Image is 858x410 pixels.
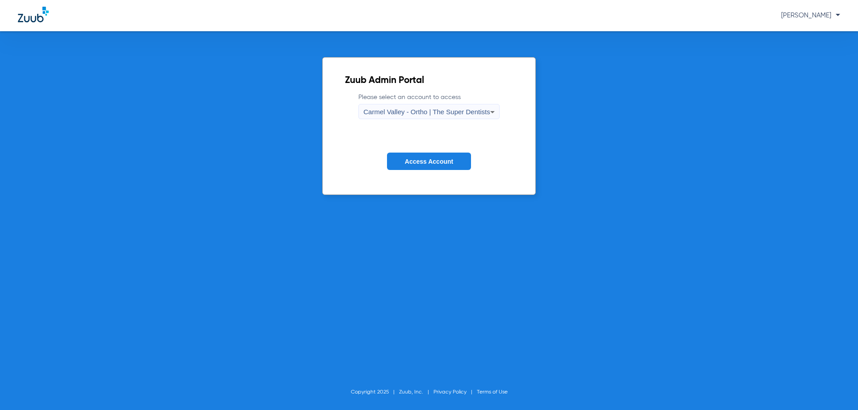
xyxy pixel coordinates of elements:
[351,388,399,397] li: Copyright 2025
[387,153,471,170] button: Access Account
[358,93,499,119] label: Please select an account to access
[781,12,840,19] span: [PERSON_NAME]
[477,389,508,395] a: Terms of Use
[399,388,433,397] li: Zuub, Inc.
[405,158,453,165] span: Access Account
[18,7,49,22] img: Zuub Logo
[433,389,467,395] a: Privacy Policy
[345,76,513,85] h2: Zuub Admin Portal
[363,108,490,116] span: Carmel Valley - Ortho | The Super Dentists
